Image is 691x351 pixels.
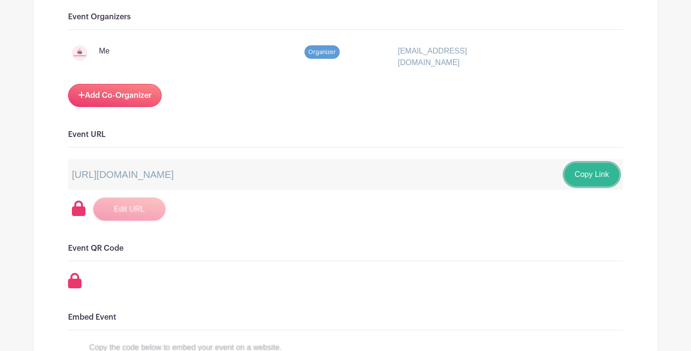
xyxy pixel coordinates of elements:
[68,313,623,322] h6: Embed Event
[565,163,619,186] button: Copy Link
[392,45,532,68] div: [EMAIL_ADDRESS][DOMAIN_NAME]
[68,130,623,139] h6: Event URL
[68,13,623,22] h6: Event Organizers
[72,45,87,61] img: file_00000000866461f4a6ce586c1d6b3f11.png
[304,45,340,59] span: Organizer
[68,84,162,107] a: Add Co-Organizer
[72,167,174,182] p: [URL][DOMAIN_NAME]
[99,45,110,57] p: Me
[68,244,623,253] h6: Event QR Code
